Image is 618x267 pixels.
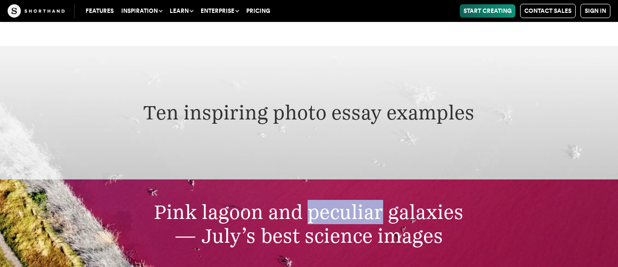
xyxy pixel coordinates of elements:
h2: Pink lagoon and peculiar galaxies — July’s best science images [63,200,554,248]
a: Contact Sales [520,4,576,18]
img: The Craft [8,4,65,18]
a: Pricing [242,4,274,18]
a: Features [82,4,117,18]
a: Start Creating [460,4,515,18]
h2: Ten inspiring photo essay examples [63,101,554,125]
a: Sign in [580,4,610,18]
button: Learn [166,4,197,18]
button: Enterprise [197,4,242,18]
button: Inspiration [117,4,166,18]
